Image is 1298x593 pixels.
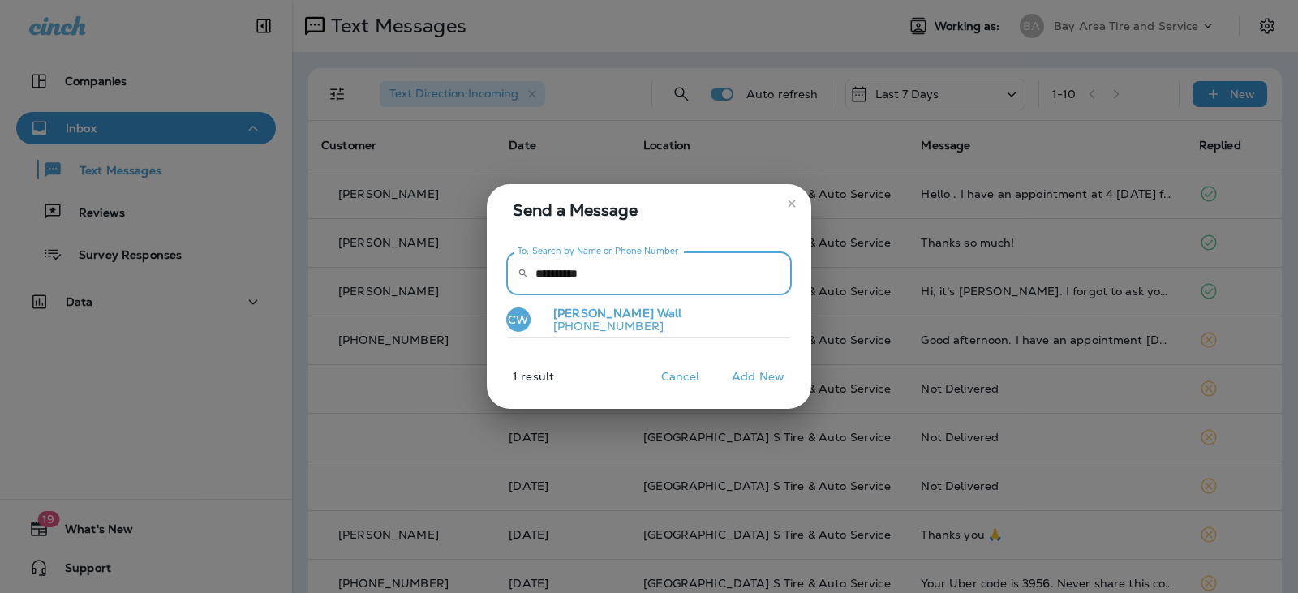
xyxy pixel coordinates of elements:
label: To: Search by Name or Phone Number [518,245,679,257]
button: Add New [724,364,793,389]
button: CW[PERSON_NAME] Wall[PHONE_NUMBER] [506,302,792,339]
button: close [779,191,805,217]
span: Send a Message [513,197,792,223]
button: Cancel [650,364,711,389]
p: [PHONE_NUMBER] [540,320,682,333]
div: CW [506,307,531,332]
span: Wall [657,306,682,320]
p: 1 result [480,370,554,396]
span: [PERSON_NAME] [553,306,654,320]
